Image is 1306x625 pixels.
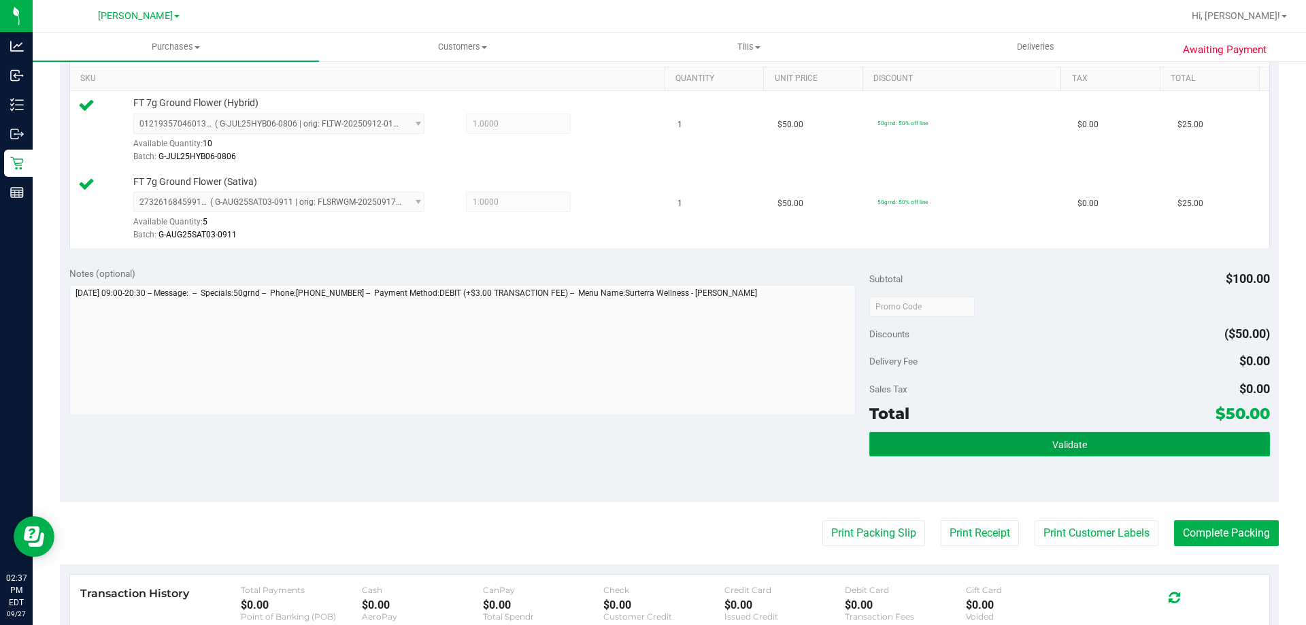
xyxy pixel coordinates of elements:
[10,69,24,82] inline-svg: Inbound
[158,230,237,239] span: G-AUG25SAT03-0911
[362,598,483,611] div: $0.00
[677,118,682,131] span: 1
[1077,118,1099,131] span: $0.00
[241,598,362,611] div: $0.00
[966,611,1087,622] div: Voided
[869,356,918,367] span: Delivery Fee
[158,152,236,161] span: G-JUL25HYB06-0806
[677,197,682,210] span: 1
[483,585,604,595] div: CanPay
[1192,10,1280,21] span: Hi, [PERSON_NAME]!
[133,230,156,239] span: Batch:
[966,598,1087,611] div: $0.00
[483,611,604,622] div: Total Spendr
[133,175,257,188] span: FT 7g Ground Flower (Sativa)
[1226,271,1270,286] span: $100.00
[362,611,483,622] div: AeroPay
[675,73,758,84] a: Quantity
[869,273,903,284] span: Subtotal
[203,139,212,148] span: 10
[724,585,845,595] div: Credit Card
[203,217,207,226] span: 5
[1183,42,1267,58] span: Awaiting Payment
[775,73,858,84] a: Unit Price
[1239,382,1270,396] span: $0.00
[1177,197,1203,210] span: $25.00
[6,572,27,609] p: 02:37 PM EDT
[1171,73,1254,84] a: Total
[33,33,319,61] a: Purchases
[1177,118,1203,131] span: $25.00
[606,41,891,53] span: Tills
[603,585,724,595] div: Check
[133,152,156,161] span: Batch:
[873,73,1056,84] a: Discount
[319,33,605,61] a: Customers
[869,432,1269,456] button: Validate
[1077,197,1099,210] span: $0.00
[869,384,907,394] span: Sales Tax
[1216,404,1270,423] span: $50.00
[1239,354,1270,368] span: $0.00
[777,118,803,131] span: $50.00
[869,322,909,346] span: Discounts
[320,41,605,53] span: Customers
[10,186,24,199] inline-svg: Reports
[1035,520,1158,546] button: Print Customer Labels
[845,598,966,611] div: $0.00
[724,598,845,611] div: $0.00
[724,611,845,622] div: Issued Credit
[999,41,1073,53] span: Deliveries
[822,520,925,546] button: Print Packing Slip
[362,585,483,595] div: Cash
[869,404,909,423] span: Total
[1072,73,1155,84] a: Tax
[10,98,24,112] inline-svg: Inventory
[1174,520,1279,546] button: Complete Packing
[69,268,135,279] span: Notes (optional)
[845,611,966,622] div: Transaction Fees
[133,134,439,161] div: Available Quantity:
[133,97,258,109] span: FT 7g Ground Flower (Hybrid)
[1224,326,1270,341] span: ($50.00)
[133,212,439,239] div: Available Quantity:
[80,73,659,84] a: SKU
[877,199,928,205] span: 50grnd: 50% off line
[241,611,362,622] div: Point of Banking (POB)
[869,297,975,317] input: Promo Code
[845,585,966,595] div: Debit Card
[483,598,604,611] div: $0.00
[10,127,24,141] inline-svg: Outbound
[605,33,892,61] a: Tills
[941,520,1019,546] button: Print Receipt
[241,585,362,595] div: Total Payments
[98,10,173,22] span: [PERSON_NAME]
[14,516,54,557] iframe: Resource center
[6,609,27,619] p: 09/27
[777,197,803,210] span: $50.00
[10,156,24,170] inline-svg: Retail
[603,611,724,622] div: Customer Credit
[10,39,24,53] inline-svg: Analytics
[966,585,1087,595] div: Gift Card
[33,41,319,53] span: Purchases
[603,598,724,611] div: $0.00
[877,120,928,126] span: 50grnd: 50% off line
[1052,439,1087,450] span: Validate
[892,33,1179,61] a: Deliveries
